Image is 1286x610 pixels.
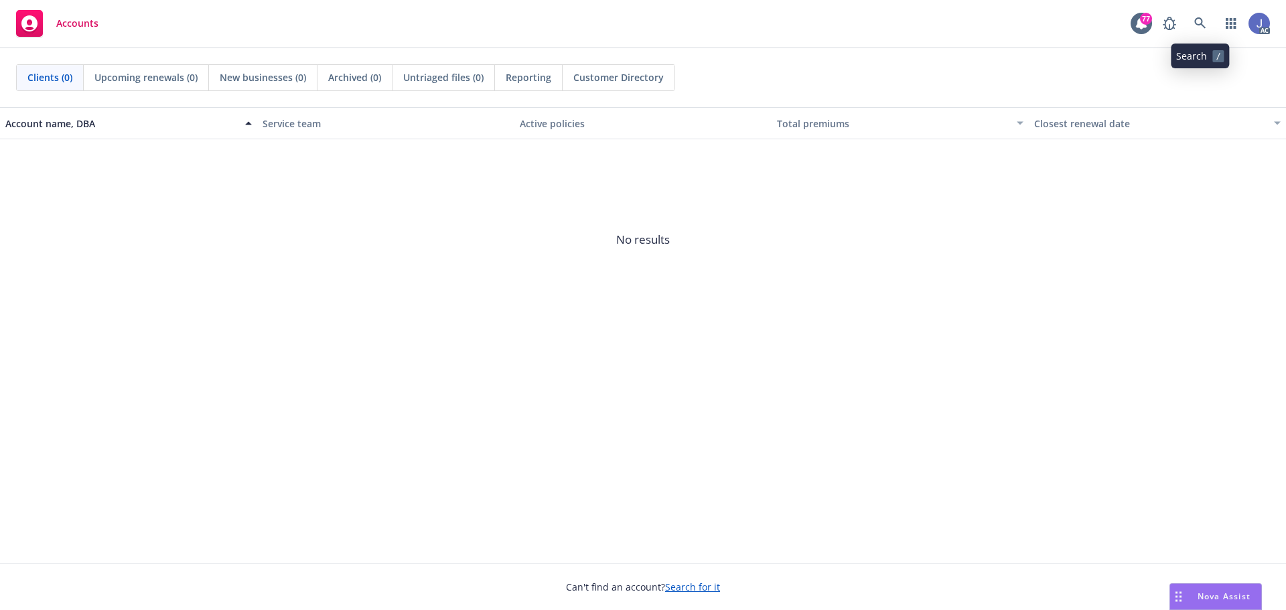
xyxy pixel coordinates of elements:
[520,117,766,131] div: Active policies
[772,107,1029,139] button: Total premiums
[5,117,237,131] div: Account name, DBA
[1187,10,1214,37] a: Search
[1156,10,1183,37] a: Report a Bug
[1169,583,1262,610] button: Nova Assist
[1198,591,1251,602] span: Nova Assist
[514,107,772,139] button: Active policies
[566,580,720,594] span: Can't find an account?
[56,18,98,29] span: Accounts
[777,117,1009,131] div: Total premiums
[328,70,381,84] span: Archived (0)
[1218,10,1244,37] a: Switch app
[506,70,551,84] span: Reporting
[11,5,104,42] a: Accounts
[665,581,720,593] a: Search for it
[94,70,198,84] span: Upcoming renewals (0)
[1170,584,1187,609] div: Drag to move
[1029,107,1286,139] button: Closest renewal date
[220,70,306,84] span: New businesses (0)
[1248,13,1270,34] img: photo
[1034,117,1266,131] div: Closest renewal date
[403,70,484,84] span: Untriaged files (0)
[257,107,514,139] button: Service team
[27,70,72,84] span: Clients (0)
[573,70,664,84] span: Customer Directory
[263,117,509,131] div: Service team
[1140,13,1152,25] div: 77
